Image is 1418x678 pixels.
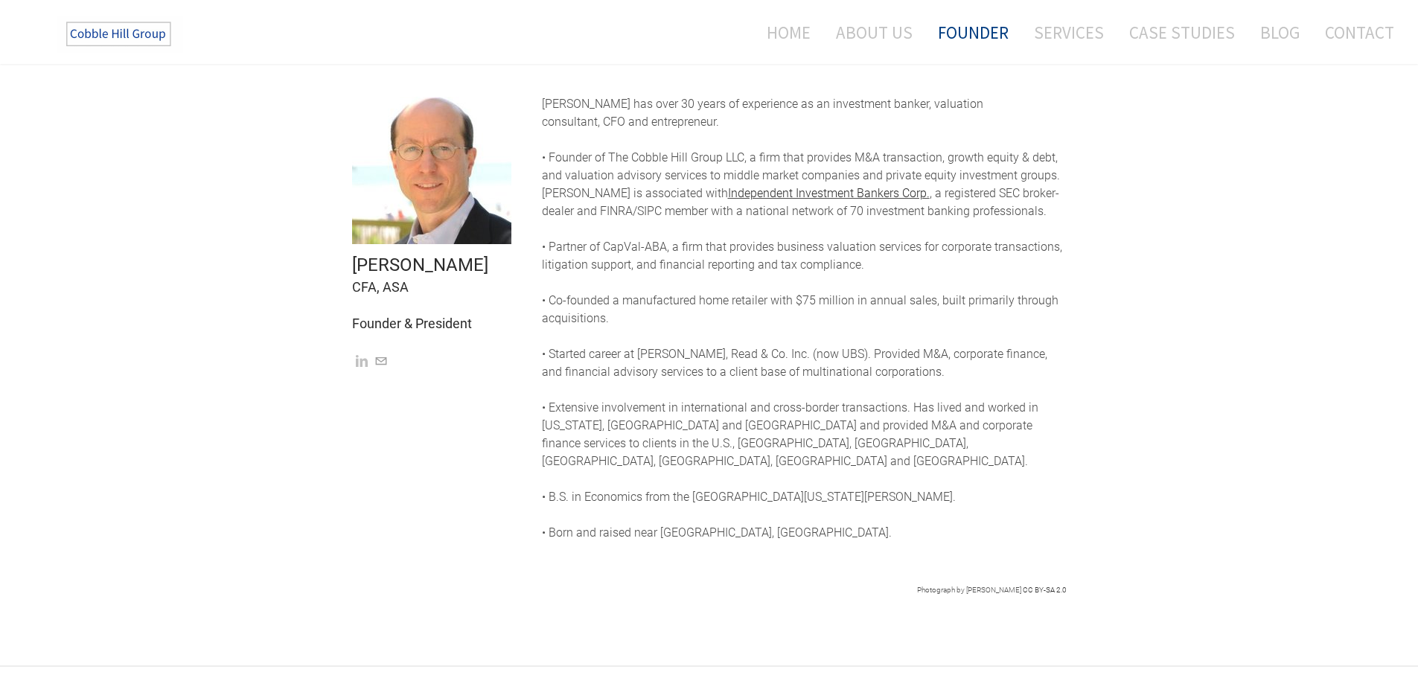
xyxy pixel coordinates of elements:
[352,279,409,295] font: CFA, ASA
[927,13,1020,52] a: Founder
[542,77,1067,542] div: [PERSON_NAME] is associated with , a registered SEC broker-dealer and FINRA/SIPC member with a na...
[375,354,387,368] a: Mail
[728,186,930,200] a: Independent Investment Bankers Corp.
[542,400,1038,504] span: • Extensive involvement in international and cross-border transactions. Has lived and worked in [...
[542,240,1062,272] span: • Partner of CapVal-ABA, a firm that provides business valuation services for corporate transacti...
[542,525,892,540] span: • Born and raised near [GEOGRAPHIC_DATA], [GEOGRAPHIC_DATA].
[1023,13,1115,52] a: Services
[352,85,511,244] img: Picture
[1118,13,1246,52] a: Case Studies
[825,13,924,52] a: About Us
[57,16,183,53] img: The Cobble Hill Group LLC
[352,316,472,331] font: Founder & President
[542,150,1060,182] span: • Founder of The Cobble Hill Group LLC, a firm that provides M&A transaction, growth equity & deb...
[542,97,983,129] font: [PERSON_NAME] has over 30 years of experience as an investment banker, valuation consultant, CFO ...
[744,13,822,52] a: Home
[1314,13,1394,52] a: Contact
[1023,586,1067,594] a: CC BY-SA 2.0
[352,255,488,275] font: [PERSON_NAME]
[1249,13,1311,52] a: Blog
[917,586,1067,594] font: Photograph by [PERSON_NAME]
[356,354,368,368] a: Linkedin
